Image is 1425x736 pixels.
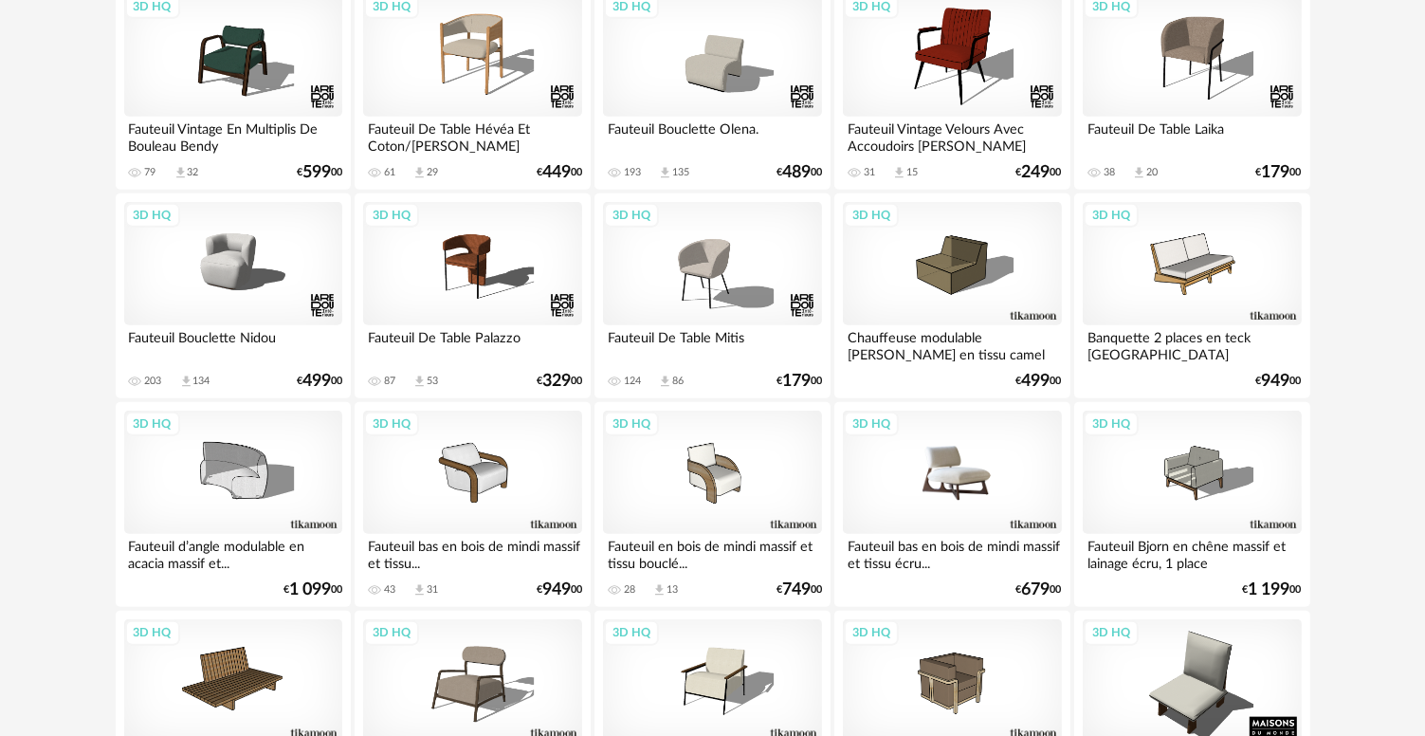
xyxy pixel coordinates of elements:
[302,166,331,179] span: 599
[427,375,438,388] div: 53
[193,375,210,388] div: 134
[363,534,581,572] div: Fauteuil bas en bois de mindi massif et tissu...
[412,375,427,389] span: Download icon
[1016,166,1062,179] div: € 00
[844,620,899,645] div: 3D HQ
[384,375,395,388] div: 87
[1084,203,1139,228] div: 3D HQ
[672,375,684,388] div: 86
[1083,534,1301,572] div: Fauteuil Bjorn en chêne massif et lainage écru, 1 place
[843,117,1061,155] div: Fauteuil Vintage Velours Avec Accoudoirs [PERSON_NAME]
[364,203,419,228] div: 3D HQ
[604,412,659,436] div: 3D HQ
[604,203,659,228] div: 3D HQ
[776,583,822,597] div: € 00
[834,402,1069,607] a: 3D HQ Fauteuil bas en bois de mindi massif et tissu écru... €67900
[776,166,822,179] div: € 00
[834,193,1069,398] a: 3D HQ Chauffeuse modulable [PERSON_NAME] en tissu camel €49900
[297,166,342,179] div: € 00
[145,375,162,388] div: 203
[1146,166,1158,179] div: 20
[776,375,822,388] div: € 00
[174,166,188,180] span: Download icon
[1074,193,1309,398] a: 3D HQ Banquette 2 places en teck [GEOGRAPHIC_DATA] €94900
[652,583,667,598] span: Download icon
[864,166,875,179] div: 31
[124,325,342,363] div: Fauteuil Bouclette Nidou
[537,375,582,388] div: € 00
[624,375,641,388] div: 124
[844,203,899,228] div: 3D HQ
[364,620,419,645] div: 3D HQ
[1256,375,1302,388] div: € 00
[1016,375,1062,388] div: € 00
[1256,166,1302,179] div: € 00
[594,193,830,398] a: 3D HQ Fauteuil De Table Mitis 124 Download icon 86 €17900
[1132,166,1146,180] span: Download icon
[179,375,193,389] span: Download icon
[297,375,342,388] div: € 00
[1104,166,1115,179] div: 38
[125,412,180,436] div: 3D HQ
[624,583,635,597] div: 28
[412,583,427,598] span: Download icon
[188,166,199,179] div: 32
[302,375,331,388] span: 499
[782,583,811,597] span: 749
[906,166,918,179] div: 15
[672,166,689,179] div: 135
[412,166,427,180] span: Download icon
[124,117,342,155] div: Fauteuil Vintage En Multiplis De Bouleau Bendy
[384,583,395,597] div: 43
[1249,583,1290,597] span: 1 199
[604,620,659,645] div: 3D HQ
[844,412,899,436] div: 3D HQ
[1243,583,1302,597] div: € 00
[125,203,180,228] div: 3D HQ
[283,583,342,597] div: € 00
[603,325,821,363] div: Fauteuil De Table Mitis
[427,583,438,597] div: 31
[782,375,811,388] span: 179
[1083,117,1301,155] div: Fauteuil De Table Laika
[1262,375,1290,388] span: 949
[782,166,811,179] span: 489
[1074,402,1309,607] a: 3D HQ Fauteuil Bjorn en chêne massif et lainage écru, 1 place €1 19900
[658,375,672,389] span: Download icon
[658,166,672,180] span: Download icon
[116,193,351,398] a: 3D HQ Fauteuil Bouclette Nidou 203 Download icon 134 €49900
[603,534,821,572] div: Fauteuil en bois de mindi massif et tissu bouclé...
[1262,166,1290,179] span: 179
[537,166,582,179] div: € 00
[116,402,351,607] a: 3D HQ Fauteuil d’angle modulable en acacia massif et... €1 09900
[1022,583,1050,597] span: 679
[125,620,180,645] div: 3D HQ
[1083,325,1301,363] div: Banquette 2 places en teck [GEOGRAPHIC_DATA]
[542,583,571,597] span: 949
[364,412,419,436] div: 3D HQ
[427,166,438,179] div: 29
[603,117,821,155] div: Fauteuil Bouclette Olena.
[355,402,590,607] a: 3D HQ Fauteuil bas en bois de mindi massif et tissu... 43 Download icon 31 €94900
[1084,412,1139,436] div: 3D HQ
[594,402,830,607] a: 3D HQ Fauteuil en bois de mindi massif et tissu bouclé... 28 Download icon 13 €74900
[1022,166,1050,179] span: 249
[384,166,395,179] div: 61
[843,534,1061,572] div: Fauteuil bas en bois de mindi massif et tissu écru...
[1016,583,1062,597] div: € 00
[1022,375,1050,388] span: 499
[1084,620,1139,645] div: 3D HQ
[667,583,678,597] div: 13
[145,166,156,179] div: 79
[624,166,641,179] div: 193
[355,193,590,398] a: 3D HQ Fauteuil De Table Palazzo 87 Download icon 53 €32900
[363,325,581,363] div: Fauteuil De Table Palazzo
[537,583,582,597] div: € 00
[892,166,906,180] span: Download icon
[542,375,571,388] span: 329
[124,534,342,572] div: Fauteuil d’angle modulable en acacia massif et...
[289,583,331,597] span: 1 099
[542,166,571,179] span: 449
[843,325,1061,363] div: Chauffeuse modulable [PERSON_NAME] en tissu camel
[363,117,581,155] div: Fauteuil De Table Hévéa Et Coton/[PERSON_NAME]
